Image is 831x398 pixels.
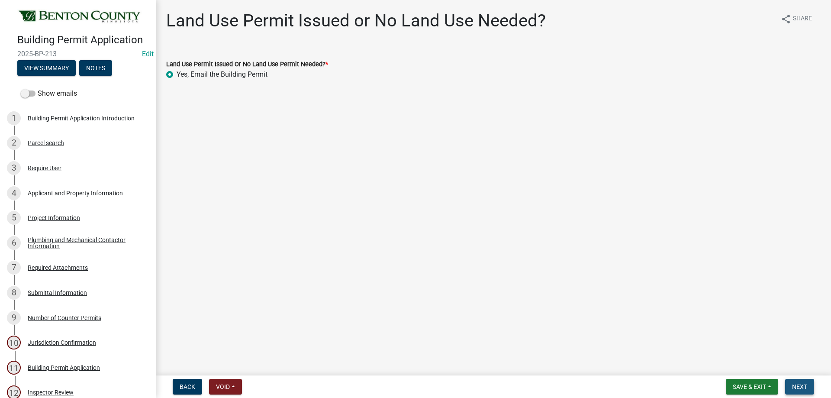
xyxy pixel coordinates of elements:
h4: Building Permit Application [17,34,149,46]
label: Land Use Permit Issued Or No Land Use Permit Needed? [166,61,328,68]
div: 10 [7,336,21,349]
a: Edit [142,50,154,58]
button: Next [785,379,814,395]
span: Share [793,14,812,24]
div: Jurisdiction Confirmation [28,340,96,346]
div: Building Permit Application Introduction [28,115,135,121]
div: 2 [7,136,21,150]
div: 6 [7,236,21,250]
button: shareShare [774,10,819,27]
div: Applicant and Property Information [28,190,123,196]
button: Back [173,379,202,395]
label: Yes, Email the Building Permit [177,69,267,80]
div: Number of Counter Permits [28,315,101,321]
i: share [781,14,791,24]
div: Project Information [28,215,80,221]
button: Void [209,379,242,395]
div: Submittal Information [28,290,87,296]
div: 8 [7,286,21,300]
div: 4 [7,186,21,200]
label: Show emails [21,88,77,99]
div: 1 [7,111,21,125]
h1: Land Use Permit Issued or No Land Use Needed? [166,10,546,31]
div: Building Permit Application [28,365,100,371]
span: Back [180,383,195,390]
div: 9 [7,311,21,325]
div: Require User [28,165,61,171]
div: 5 [7,211,21,225]
div: 7 [7,261,21,275]
span: 2025-BP-213 [17,50,138,58]
img: Benton County, Minnesota [17,9,142,25]
button: Notes [79,60,112,76]
div: Plumbing and Mechanical Contactor Information [28,237,142,249]
div: Inspector Review [28,389,74,395]
div: 11 [7,361,21,375]
span: Void [216,383,230,390]
button: View Summary [17,60,76,76]
button: Save & Exit [726,379,778,395]
span: Save & Exit [733,383,766,390]
wm-modal-confirm: Notes [79,65,112,72]
wm-modal-confirm: Edit Application Number [142,50,154,58]
wm-modal-confirm: Summary [17,65,76,72]
span: Next [792,383,807,390]
div: Parcel search [28,140,64,146]
div: 3 [7,161,21,175]
div: Required Attachments [28,265,88,271]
